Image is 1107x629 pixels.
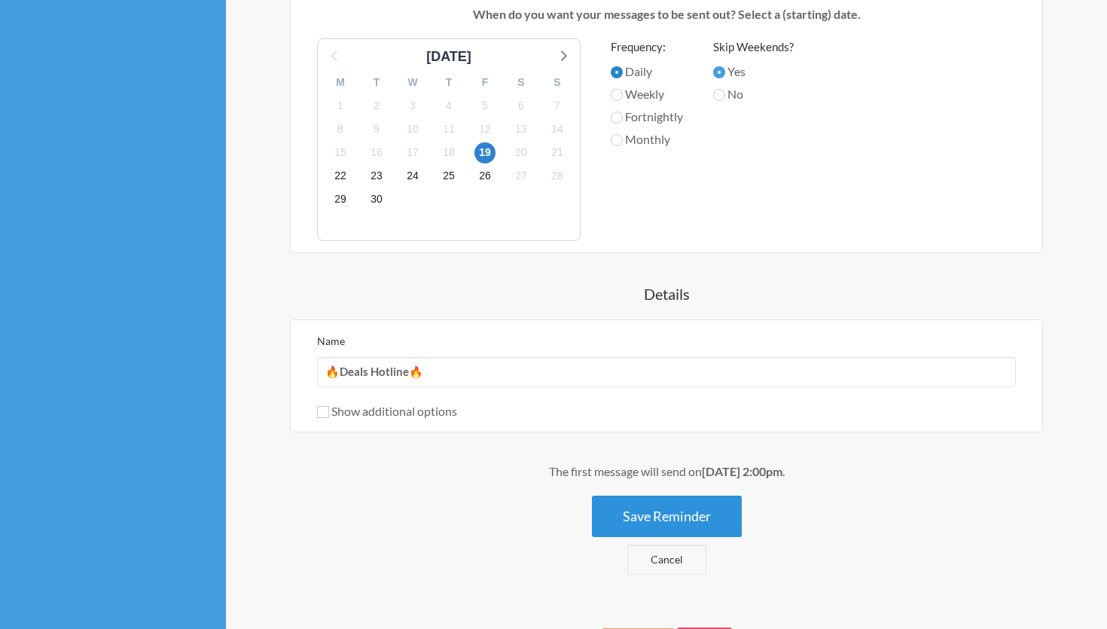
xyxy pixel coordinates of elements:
[474,142,496,163] span: Sunday 19 October 2025
[539,71,575,94] div: S
[503,71,539,94] div: S
[467,71,503,94] div: F
[511,166,532,187] span: Monday 27 October 2025
[474,95,496,116] span: Sunday 5 October 2025
[611,63,683,81] label: Daily
[366,142,387,163] span: Thursday 16 October 2025
[611,111,623,124] input: Fortnightly
[366,95,387,116] span: Thursday 2 October 2025
[511,118,532,139] span: Monday 13 October 2025
[420,47,477,67] div: [DATE]
[256,463,1077,481] div: The first message will send on .
[611,66,623,78] input: Daily
[366,118,387,139] span: Thursday 9 October 2025
[322,71,358,94] div: M
[358,71,395,94] div: T
[366,166,387,187] span: Thursday 23 October 2025
[366,189,387,210] span: Thursday 30 October 2025
[317,406,329,418] input: Show additional options
[627,545,706,575] a: Cancel
[431,71,467,94] div: T
[547,95,568,116] span: Tuesday 7 October 2025
[611,108,683,126] label: Fortnightly
[330,118,351,139] span: Wednesday 8 October 2025
[611,134,623,146] input: Monthly
[592,496,742,537] button: Save Reminder
[713,85,794,103] label: No
[511,95,532,116] span: Monday 6 October 2025
[438,95,459,116] span: Saturday 4 October 2025
[547,166,568,187] span: Tuesday 28 October 2025
[611,85,683,103] label: Weekly
[330,142,351,163] span: Wednesday 15 October 2025
[317,404,457,418] label: Show additional options
[330,166,351,187] span: Wednesday 22 October 2025
[402,118,423,139] span: Friday 10 October 2025
[713,89,725,101] input: No
[611,38,683,56] label: Frequency:
[511,142,532,163] span: Monday 20 October 2025
[317,334,345,347] label: Name
[713,66,725,78] input: Yes
[438,118,459,139] span: Saturday 11 October 2025
[611,130,683,148] label: Monthly
[302,5,1031,23] p: When do you want your messages to be sent out? Select a (starting) date.
[438,166,459,187] span: Saturday 25 October 2025
[330,189,351,210] span: Wednesday 29 October 2025
[402,166,423,187] span: Friday 24 October 2025
[547,142,568,163] span: Tuesday 21 October 2025
[402,95,423,116] span: Friday 3 October 2025
[547,118,568,139] span: Tuesday 14 October 2025
[713,63,794,81] label: Yes
[702,464,782,478] strong: [DATE] 2:00pm
[330,95,351,116] span: Wednesday 1 October 2025
[402,142,423,163] span: Friday 17 October 2025
[713,38,794,56] label: Skip Weekends?
[438,142,459,163] span: Saturday 18 October 2025
[474,118,496,139] span: Sunday 12 October 2025
[611,89,623,101] input: Weekly
[317,357,1016,387] input: We suggest a 2 to 4 word name
[395,71,431,94] div: W
[256,283,1077,304] h4: Details
[474,166,496,187] span: Sunday 26 October 2025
